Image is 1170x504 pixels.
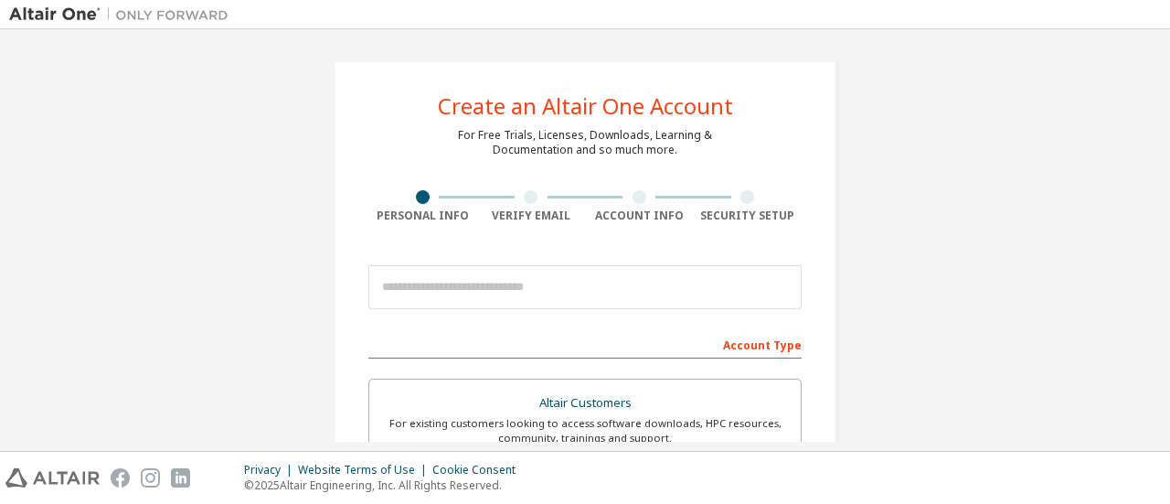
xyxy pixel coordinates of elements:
div: For existing customers looking to access software downloads, HPC resources, community, trainings ... [380,416,790,445]
div: Account Info [585,209,694,223]
div: Privacy [244,463,298,477]
div: For Free Trials, Licenses, Downloads, Learning & Documentation and so much more. [458,128,712,157]
img: instagram.svg [141,468,160,488]
img: facebook.svg [111,468,130,488]
img: altair_logo.svg [5,468,100,488]
div: Create an Altair One Account [438,95,733,117]
p: © 2025 Altair Engineering, Inc. All Rights Reserved. [244,477,526,493]
img: Altair One [9,5,238,24]
div: Account Type [368,329,802,359]
div: Verify Email [477,209,586,223]
div: Website Terms of Use [298,463,432,477]
div: Security Setup [694,209,803,223]
div: Personal Info [368,209,477,223]
div: Altair Customers [380,391,790,416]
img: linkedin.svg [171,468,190,488]
div: Cookie Consent [432,463,526,477]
